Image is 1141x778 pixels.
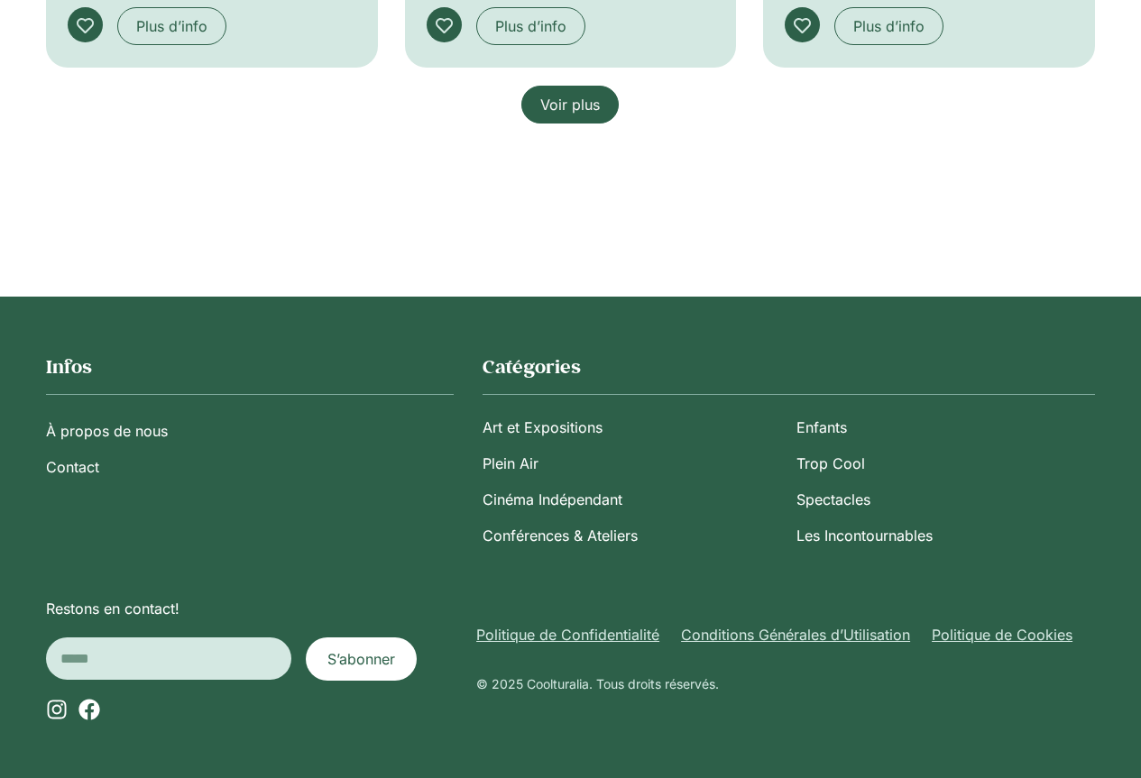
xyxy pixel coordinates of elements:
span: Voir plus [540,94,600,115]
form: New Form [46,637,418,681]
a: Art et Expositions [483,409,782,445]
a: Politique de Confidentialité [476,624,659,645]
a: Enfants [796,409,1096,445]
a: Cinéma Indépendant [483,481,782,517]
span: S’abonner [327,648,395,670]
a: Plus d’info [834,7,943,45]
a: Voir plus [521,86,619,124]
nav: Menu [46,413,455,485]
nav: Menu [483,409,1095,554]
a: Politique de Cookies [932,624,1072,645]
a: Spectacles [796,481,1096,517]
h2: Infos [46,354,455,380]
div: © 2025 Coolturalia. Tous droits réservés. [476,674,1095,693]
a: Plus d’info [476,7,585,45]
span: Plus d’info [853,15,925,37]
a: Les Incontournables [796,517,1096,554]
nav: Menu [476,624,1095,645]
a: Trop Cool [796,445,1096,481]
a: À propos de nous [46,413,455,449]
h2: Catégories [483,354,1095,380]
button: S’abonner [306,637,417,681]
a: Contact [46,449,455,485]
span: Plus d’info [136,15,207,37]
span: Plus d’info [495,15,566,37]
p: Restons en contact! [46,598,459,619]
a: Plein Air [483,445,782,481]
a: Plus d’info [117,7,226,45]
a: Conférences & Ateliers [483,517,782,554]
a: Conditions Générales d’Utilisation [681,624,910,645]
